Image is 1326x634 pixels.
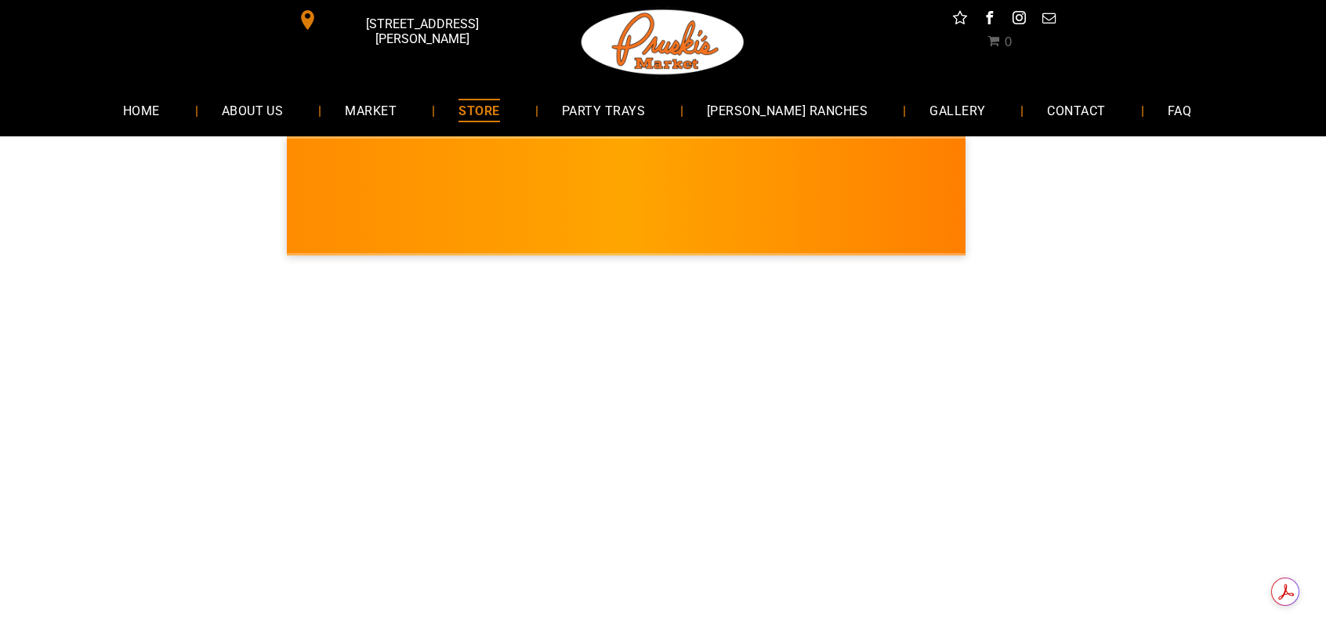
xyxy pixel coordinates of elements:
a: instagram [1009,8,1030,32]
a: CONTACT [1023,89,1129,131]
a: HOME [100,89,183,131]
a: STORE [435,89,523,131]
a: MARKET [321,89,420,131]
span: 0 [1004,34,1012,49]
a: Social network [950,8,970,32]
a: GALLERY [906,89,1009,131]
a: email [1039,8,1060,32]
a: FAQ [1144,89,1215,131]
span: [STREET_ADDRESS][PERSON_NAME] [321,9,524,54]
a: [STREET_ADDRESS][PERSON_NAME] [287,8,527,32]
a: facebook [980,8,1000,32]
a: ABOUT US [198,89,307,131]
a: [PERSON_NAME] RANCHES [683,89,891,131]
a: PARTY TRAYS [538,89,668,131]
span: [PERSON_NAME] MARKET [961,207,1269,232]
